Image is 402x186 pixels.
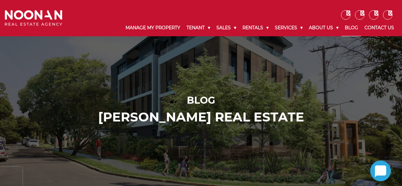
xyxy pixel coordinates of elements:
a: Tenant [183,20,213,36]
h2: [PERSON_NAME] ReaL Estate [6,109,396,125]
a: Services [272,20,306,36]
a: About Us [306,20,342,36]
a: Rentals [239,20,272,36]
a: Manage My Property [122,20,183,36]
img: Noonan Real Estate Agency [5,10,62,26]
a: Contact Us [361,20,397,36]
h1: Blog [6,95,396,106]
a: Sales [213,20,239,36]
a: Blog [342,20,361,36]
